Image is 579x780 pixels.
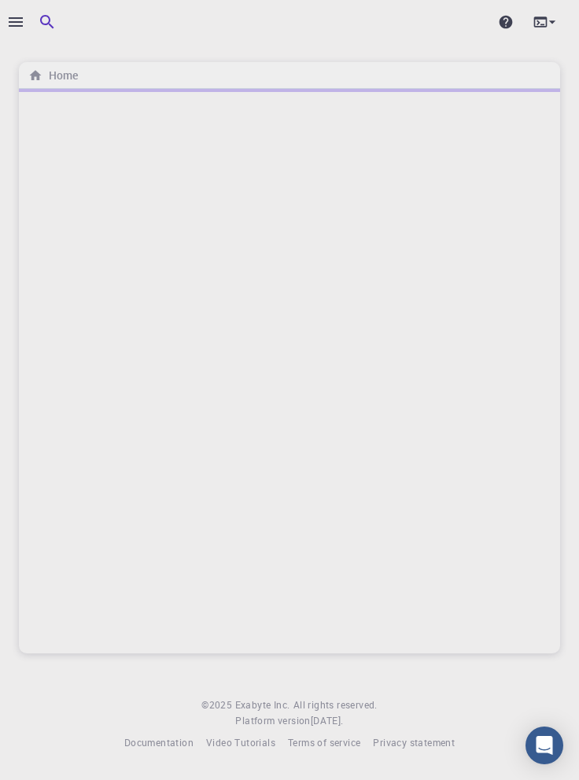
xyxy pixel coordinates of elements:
a: Terms of service [288,735,360,751]
span: Platform version [235,713,310,729]
span: Video Tutorials [206,736,275,749]
span: [DATE] . [311,714,344,727]
nav: breadcrumb [25,67,81,84]
span: Documentation [124,736,194,749]
span: Privacy statement [373,736,455,749]
h6: Home [42,67,78,84]
a: Exabyte Inc. [235,697,290,713]
a: Documentation [124,735,194,751]
span: All rights reserved. [293,697,378,713]
span: Exabyte Inc. [235,698,290,711]
a: Privacy statement [373,735,455,751]
span: Terms of service [288,736,360,749]
span: © 2025 [201,697,234,713]
div: Open Intercom Messenger [526,727,563,764]
a: Video Tutorials [206,735,275,751]
a: [DATE]. [311,713,344,729]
